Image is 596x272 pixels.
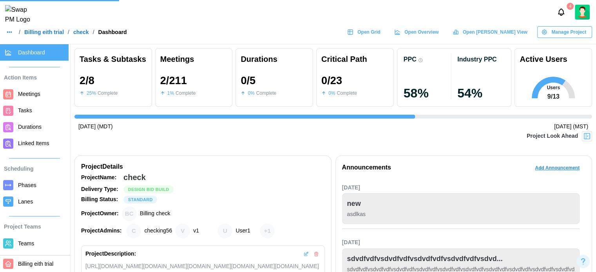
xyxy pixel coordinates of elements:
[321,75,342,86] div: 0 / 23
[527,132,578,141] div: Project Look Ahead
[554,122,588,131] div: [DATE] (MST)
[347,210,575,219] div: asdlkas
[583,132,591,140] img: Project Look Ahead Button
[529,162,585,174] button: Add Announcement
[328,90,335,97] div: 0 %
[463,27,527,38] span: Open [PERSON_NAME] View
[404,56,417,63] div: PPC
[457,87,505,99] div: 54 %
[80,75,94,86] div: 2 / 8
[68,29,69,35] div: /
[193,227,199,235] div: v1
[18,91,40,97] span: Meetings
[554,5,568,19] button: Notifications
[357,27,380,38] span: Open Grid
[404,27,438,38] span: Open Overview
[87,90,96,97] div: 25 %
[81,185,120,194] div: Delivery Type:
[535,162,580,173] span: Add Announcement
[390,26,445,38] a: Open Overview
[321,53,389,65] div: Critical Path
[128,196,153,203] span: STANDARD
[160,53,228,65] div: Meetings
[347,198,361,209] div: new
[98,29,127,35] div: Dashboard
[78,122,113,131] div: [DATE] (MDT)
[167,90,174,97] div: 1 %
[93,29,94,35] div: /
[81,227,121,234] strong: Project Admins:
[575,5,590,20] a: Zulqarnain Khalil
[449,26,533,38] a: Open [PERSON_NAME] View
[160,75,187,86] div: 2 / 211
[122,206,137,221] div: Billing check
[537,26,592,38] button: Manage Project
[256,90,276,97] div: Complete
[520,53,567,65] div: Active Users
[18,182,36,188] span: Phases
[248,90,254,97] div: 0 %
[140,209,170,218] div: Billing check
[18,124,42,130] span: Durations
[342,184,580,192] div: [DATE]
[567,3,574,10] div: 4
[241,53,308,65] div: Durations
[175,223,190,238] div: v1
[126,223,141,238] div: checking56
[18,107,32,113] span: Tasks
[404,87,451,99] div: 58 %
[241,75,255,86] div: 0 / 5
[551,27,586,38] span: Manage Project
[81,195,120,204] div: Billing Status:
[81,173,120,182] div: Project Name:
[18,198,33,205] span: Lanes
[98,90,118,97] div: Complete
[337,90,357,97] div: Complete
[347,254,503,265] div: sdvdfvdfvsdvdfvdfvsdvdfvdfvsdvdfvdfvsdvd...
[260,223,275,238] div: + 1
[81,210,119,216] strong: Project Owner:
[80,53,147,65] div: Tasks & Subtasks
[18,240,34,247] span: Teams
[128,186,169,193] span: Design Bid Build
[575,5,590,20] img: 2Q==
[144,227,172,235] div: checking56
[217,223,232,238] div: User1
[18,261,53,267] span: Billing eith trial
[18,49,45,56] span: Dashboard
[176,90,196,97] div: Complete
[19,29,20,35] div: /
[24,29,64,35] a: Billing eith trial
[85,250,136,258] div: Project Description:
[343,26,386,38] a: Open Grid
[18,140,49,146] span: Linked Items
[457,56,496,63] div: Industry PPC
[236,227,250,235] div: User1
[81,162,325,172] div: Project Details
[342,163,391,173] div: Announcements
[342,238,580,247] div: [DATE]
[123,171,146,184] div: check
[73,29,89,35] a: check
[5,5,37,25] img: Swap PM Logo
